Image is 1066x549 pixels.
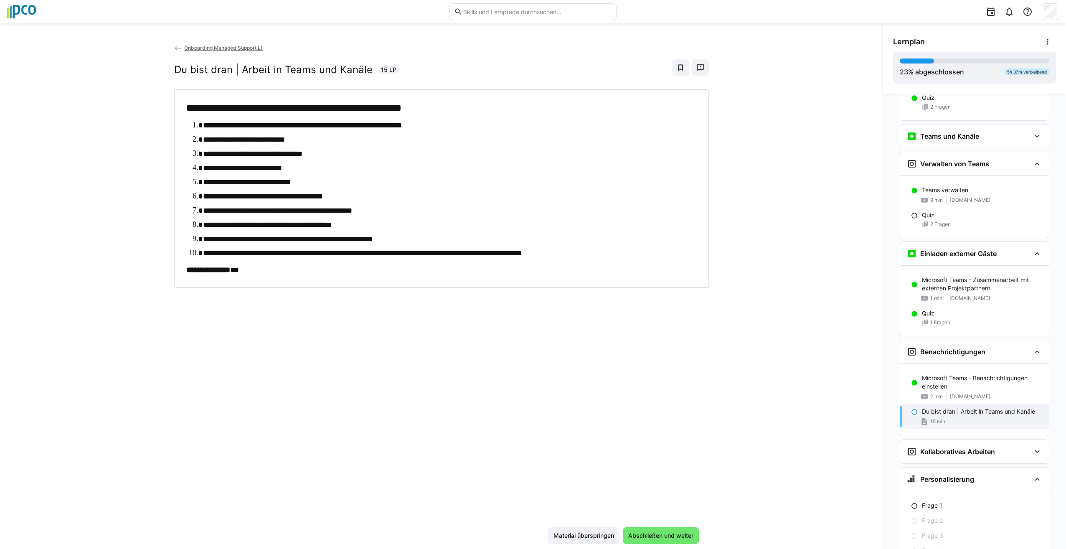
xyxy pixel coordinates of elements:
[920,132,979,140] h3: Teams und Kanäle
[922,94,934,102] p: Quiz
[623,527,699,544] button: Abschließen und weiter
[922,374,1042,391] p: Microsoft Teams - Benachrichtigungen einstellen
[930,104,951,110] span: 2 Fragen
[893,37,925,46] span: Lernplan
[922,211,934,219] p: Quiz
[174,45,263,51] a: Onboarding Managed Support L1
[1005,69,1049,75] div: 5h 37m verbleibend
[900,68,908,76] span: 23
[922,531,943,540] p: Frage 3
[922,407,1035,416] p: Du bist dran | Arbeit in Teams und Kanäle
[950,393,990,400] span: [DOMAIN_NAME]
[548,527,619,544] button: Material überspringen
[950,197,990,203] span: [DOMAIN_NAME]
[930,418,945,425] span: 15 min
[920,160,989,168] h3: Verwalten von Teams
[174,64,373,76] h2: Du bist dran | Arbeit in Teams und Kanäle
[930,295,942,302] span: 1 min
[462,8,612,15] input: Skills und Lernpfade durchsuchen…
[922,501,942,510] p: Frage 1
[922,276,1042,292] p: Microsoft Teams - Zusammenarbeit mit externen Projektpartnern
[900,67,964,77] div: % abgeschlossen
[922,516,943,525] p: Frage 2
[381,66,396,74] span: 15 LP
[627,531,695,540] span: Abschließen und weiter
[930,197,943,203] span: 9 min
[920,447,995,456] h3: Kollaboratives Arbeiten
[930,319,950,326] span: 1 Fragen
[949,295,990,302] span: [DOMAIN_NAME]
[922,186,968,194] p: Teams verwalten
[922,309,934,318] p: Quiz
[920,348,985,356] h3: Benachrichtigungen
[920,249,997,258] h3: Einladen externer Gäste
[184,45,263,51] span: Onboarding Managed Support L1
[920,475,974,483] h3: Personalisierung
[552,531,615,540] span: Material überspringen
[930,393,943,400] span: 2 min
[930,221,951,228] span: 2 Fragen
